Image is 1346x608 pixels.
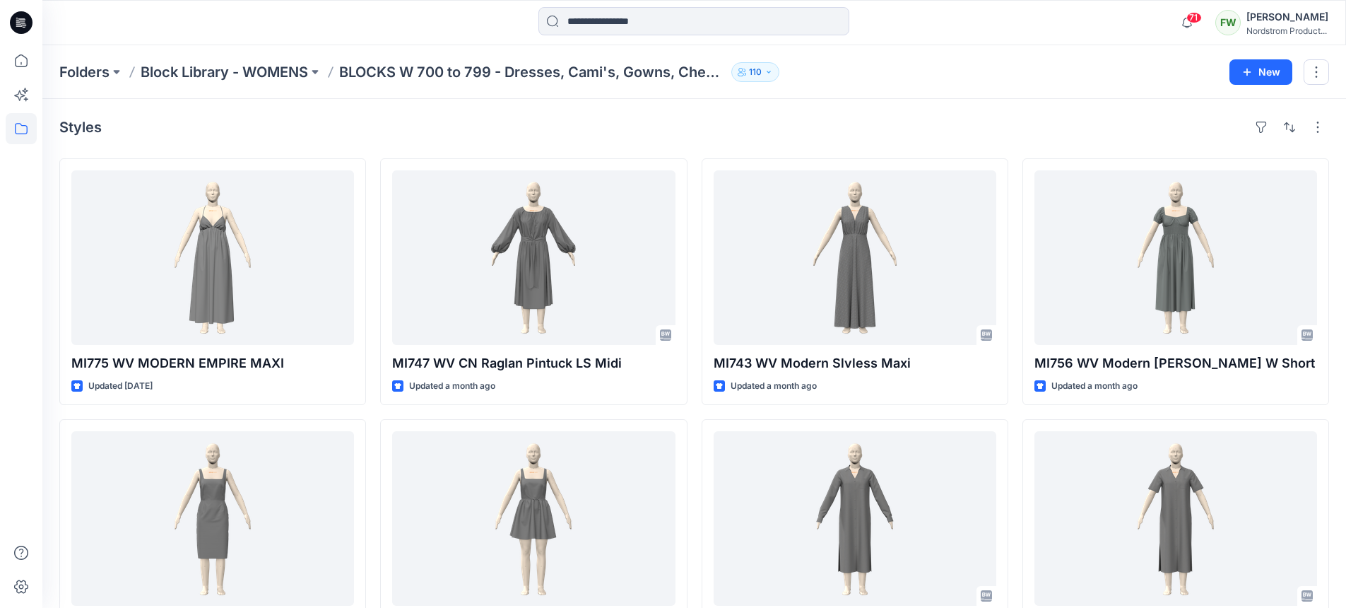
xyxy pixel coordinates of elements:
span: 71 [1186,12,1202,23]
p: MI775 WV MODERN EMPIRE MAXI [71,353,354,373]
div: [PERSON_NAME] [1246,8,1328,25]
a: MI775 WV MODERN EMPIRE MAXI [71,170,354,345]
a: MI756 WV Modern Smock W Short [1034,170,1317,345]
a: MI757 WV Modern Princess Seam Straight Skirt [71,431,354,606]
p: Updated a month ago [731,379,817,394]
a: MI747 WV CN Raglan Pintuck LS Midi [392,170,675,345]
p: Updated a month ago [409,379,495,394]
a: Block Library - WOMENS [141,62,308,82]
div: FW [1215,10,1241,35]
p: MI743 WV Modern Slvless Maxi [714,353,996,373]
h4: Styles [59,119,102,136]
div: Nordstrom Product... [1246,25,1328,36]
p: MI756 WV Modern [PERSON_NAME] W Short [1034,353,1317,373]
p: 110 [749,64,762,80]
a: Folders [59,62,110,82]
a: MI743 WV Modern Slvless Maxi [714,170,996,345]
p: BLOCKS W 700 to 799 - Dresses, Cami's, Gowns, Chemise [339,62,726,82]
a: MI724 WV Classic Set Shirt SS [1034,431,1317,606]
p: Updated [DATE] [88,379,153,394]
a: MI724 WV Classic Set Shirt LS [714,431,996,606]
p: Updated a month ago [1051,379,1138,394]
p: MI747 WV CN Raglan Pintuck LS Midi [392,353,675,373]
button: New [1229,59,1292,85]
a: MI757 WV Modern Princess Seam Full Skirt [392,431,675,606]
button: 110 [731,62,779,82]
